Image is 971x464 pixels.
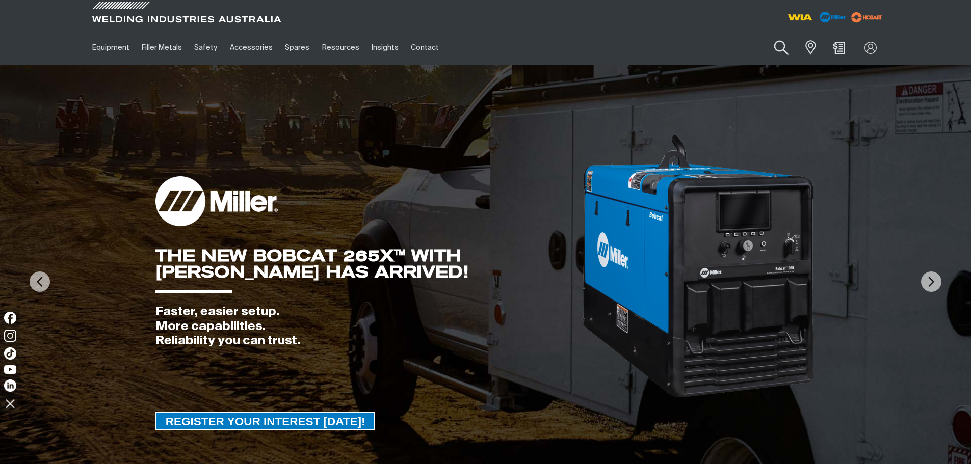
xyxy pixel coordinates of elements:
a: Safety [188,30,223,65]
div: Faster, easier setup. More capabilities. Reliability you can trust. [155,305,581,348]
a: Equipment [86,30,136,65]
img: Instagram [4,330,16,342]
img: LinkedIn [4,379,16,392]
a: Insights [365,30,405,65]
a: Resources [316,30,365,65]
img: miller [848,10,885,25]
nav: Main [86,30,686,65]
img: Facebook [4,312,16,324]
a: Accessories [224,30,279,65]
img: TikTok [4,347,16,360]
button: Search products [761,34,802,63]
img: hide socials [2,395,19,412]
img: PrevArrow [30,271,50,292]
input: Product name or item number... [751,36,799,60]
img: YouTube [4,365,16,374]
a: Contact [405,30,445,65]
a: Spares [279,30,316,65]
span: REGISTER YOUR INTEREST [DATE]! [156,412,375,430]
img: NextArrow [921,271,941,292]
a: REGISTER YOUR INTEREST TODAY! [155,412,376,430]
a: Shopping cart (0 product(s)) [831,42,847,54]
div: THE NEW BOBCAT 265X™ WITH [PERSON_NAME] HAS ARRIVED! [155,248,581,280]
a: Filler Metals [136,30,188,65]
